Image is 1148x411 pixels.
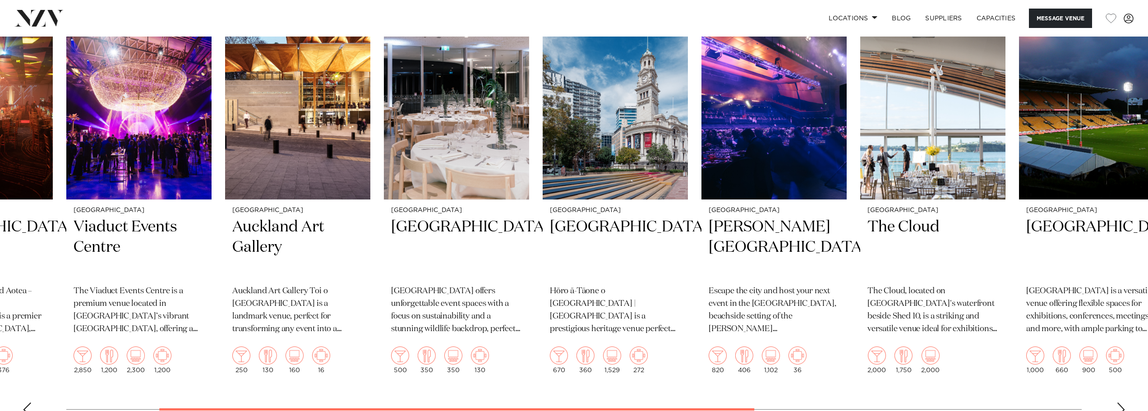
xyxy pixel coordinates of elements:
[391,207,522,214] small: [GEOGRAPHIC_DATA]
[286,346,304,365] img: theatre.png
[259,346,277,374] div: 130
[894,346,913,374] div: 1,750
[709,217,839,278] h2: [PERSON_NAME][GEOGRAPHIC_DATA]
[418,346,436,365] img: dining.png
[74,346,92,374] div: 2,850
[1106,346,1124,365] img: meeting.png
[762,346,780,374] div: 1,102
[821,9,885,28] a: Locations
[860,5,1005,380] a: [GEOGRAPHIC_DATA] The Cloud The Cloud, located on [GEOGRAPHIC_DATA]'s waterfront beside Shed 10, ...
[391,346,409,374] div: 500
[630,346,648,374] div: 272
[232,346,250,365] img: cocktail.png
[868,346,886,365] img: cocktail.png
[127,346,145,374] div: 2,300
[735,346,753,365] img: dining.png
[471,346,489,365] img: meeting.png
[867,346,886,374] div: 2,000
[1029,9,1092,28] button: Message Venue
[391,217,522,278] h2: [GEOGRAPHIC_DATA]
[312,346,330,374] div: 16
[74,207,204,214] small: [GEOGRAPHIC_DATA]
[969,9,1023,28] a: Capacities
[1106,346,1124,374] div: 500
[127,346,145,365] img: theatre.png
[885,9,918,28] a: BLOG
[788,346,807,374] div: 36
[603,346,621,365] img: theatre.png
[74,217,204,278] h2: Viaduct Events Centre
[576,346,595,365] img: dining.png
[543,5,688,380] a: [GEOGRAPHIC_DATA] [GEOGRAPHIC_DATA] Hōro ā-Tāone o [GEOGRAPHIC_DATA] | [GEOGRAPHIC_DATA] is a pre...
[312,346,330,365] img: meeting.png
[867,217,998,278] h2: The Cloud
[550,217,681,278] h2: [GEOGRAPHIC_DATA]
[100,346,118,365] img: dining.png
[543,5,688,380] swiper-slide: 5 / 11
[709,207,839,214] small: [GEOGRAPHIC_DATA]
[232,285,363,336] p: Auckland Art Gallery Toi o [GEOGRAPHIC_DATA] is a landmark venue, perfect for transforming any ev...
[391,346,409,365] img: cocktail.png
[225,5,370,380] swiper-slide: 3 / 11
[232,207,363,214] small: [GEOGRAPHIC_DATA]
[384,5,529,380] swiper-slide: 4 / 11
[921,346,940,374] div: 2,000
[471,346,489,374] div: 130
[550,346,568,374] div: 670
[701,5,847,380] swiper-slide: 6 / 11
[1026,346,1044,365] img: cocktail.png
[788,346,807,365] img: meeting.png
[74,346,92,365] img: cocktail.png
[384,5,529,380] a: [GEOGRAPHIC_DATA] [GEOGRAPHIC_DATA] [GEOGRAPHIC_DATA] offers unforgettable event spaces with a fo...
[1026,346,1044,374] div: 1,000
[867,207,998,214] small: [GEOGRAPHIC_DATA]
[894,346,913,365] img: dining.png
[66,5,212,380] swiper-slide: 2 / 11
[444,346,462,365] img: theatre.png
[418,346,436,374] div: 350
[630,346,648,365] img: meeting.png
[153,346,171,374] div: 1,200
[576,346,595,374] div: 360
[735,346,753,374] div: 406
[550,346,568,365] img: cocktail.png
[701,5,847,380] a: [GEOGRAPHIC_DATA] [PERSON_NAME][GEOGRAPHIC_DATA] Escape the city and host your next event in the ...
[391,285,522,336] p: [GEOGRAPHIC_DATA] offers unforgettable event spaces with a focus on sustainability and a stunning...
[860,5,1005,380] swiper-slide: 7 / 11
[444,346,462,374] div: 350
[918,9,969,28] a: SUPPLIERS
[153,346,171,365] img: meeting.png
[1053,346,1071,365] img: dining.png
[867,285,998,336] p: The Cloud, located on [GEOGRAPHIC_DATA]'s waterfront beside Shed 10, is a striking and versatile ...
[709,346,727,365] img: cocktail.png
[286,346,304,374] div: 160
[232,346,250,374] div: 250
[14,10,64,26] img: nzv-logo.png
[100,346,118,374] div: 1,200
[74,285,204,336] p: The Viaduct Events Centre is a premium venue located in [GEOGRAPHIC_DATA]’s vibrant [GEOGRAPHIC_D...
[1079,346,1097,374] div: 900
[709,285,839,336] p: Escape the city and host your next event in the [GEOGRAPHIC_DATA], beachside setting of the [PERS...
[762,346,780,365] img: theatre.png
[1053,346,1071,374] div: 660
[922,346,940,365] img: theatre.png
[259,346,277,365] img: dining.png
[1079,346,1097,365] img: theatre.png
[603,346,621,374] div: 1,529
[709,346,727,374] div: 820
[225,5,370,380] a: [GEOGRAPHIC_DATA] Auckland Art Gallery Auckland Art Gallery Toi o [GEOGRAPHIC_DATA] is a landmark...
[550,285,681,336] p: Hōro ā-Tāone o [GEOGRAPHIC_DATA] | [GEOGRAPHIC_DATA] is a prestigious heritage venue perfect for ...
[232,217,363,278] h2: Auckland Art Gallery
[66,5,212,380] a: [GEOGRAPHIC_DATA] Viaduct Events Centre The Viaduct Events Centre is a premium venue located in [...
[550,207,681,214] small: [GEOGRAPHIC_DATA]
